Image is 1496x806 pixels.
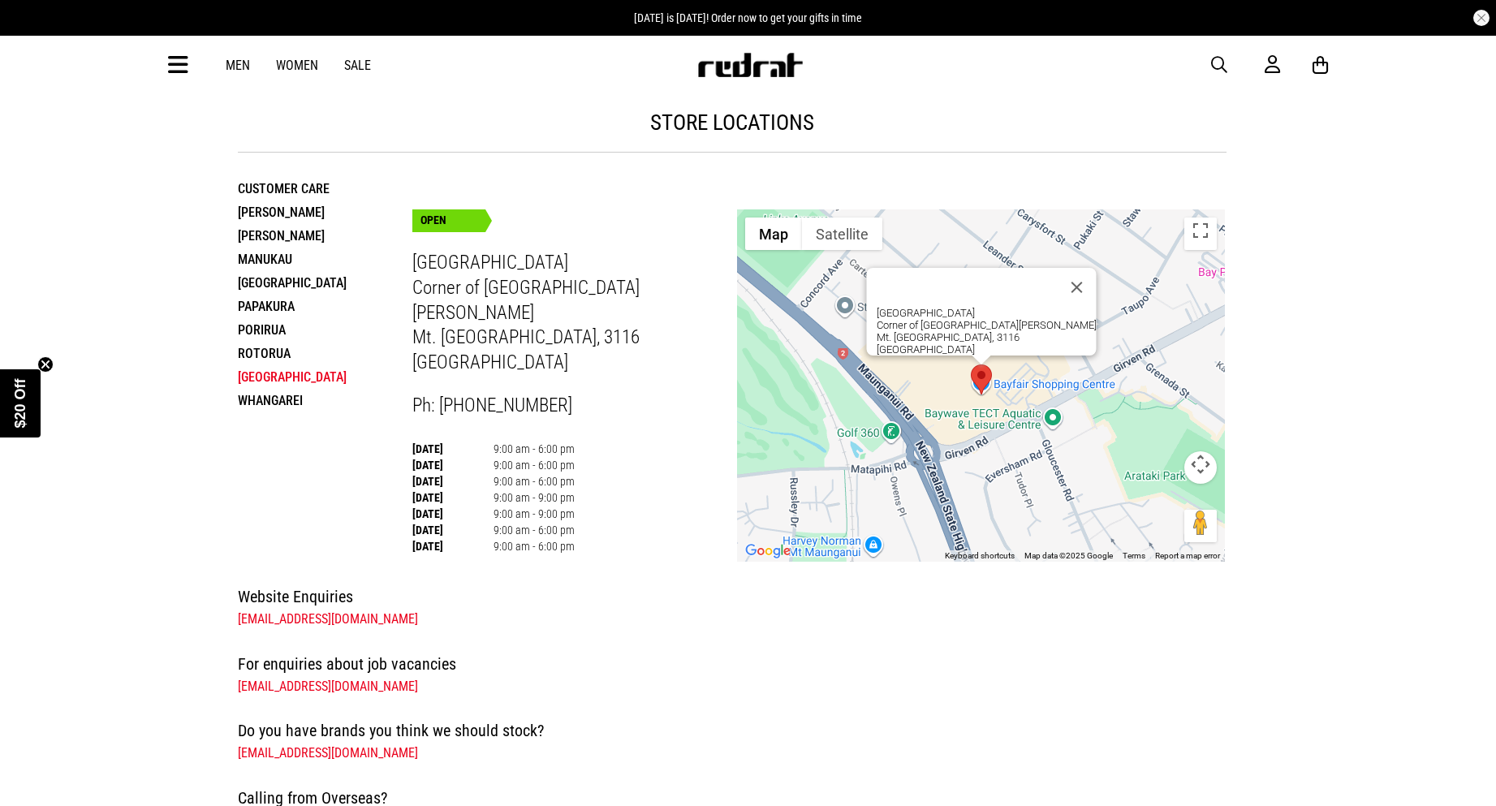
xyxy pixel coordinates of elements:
button: Close [1057,268,1096,307]
th: [DATE] [412,457,494,473]
td: 9:00 am - 6:00 pm [494,441,575,457]
button: Open LiveChat chat widget [13,6,62,55]
li: [PERSON_NAME] [238,224,412,248]
button: Keyboard shortcuts [945,550,1015,562]
th: [DATE] [412,489,494,506]
li: [GEOGRAPHIC_DATA] [238,365,412,389]
a: Women [276,58,318,73]
a: Sale [344,58,371,73]
h4: Do you have brands you think we should stock? [238,718,1227,744]
td: 9:00 am - 9:00 pm [494,506,575,522]
li: Whangarei [238,389,412,412]
button: Drag Pegman onto the map to open Street View [1184,510,1217,542]
li: [GEOGRAPHIC_DATA] [238,271,412,295]
h4: Website Enquiries [238,584,1227,610]
button: Toggle fullscreen view [1184,218,1217,250]
img: Redrat logo [696,53,804,77]
th: [DATE] [412,441,494,457]
a: [EMAIL_ADDRESS][DOMAIN_NAME] [238,679,418,694]
h4: For enquiries about job vacancies [238,651,1227,677]
a: Men [226,58,250,73]
li: Rotorua [238,342,412,365]
li: Customer Care [238,177,412,200]
span: Map data ©2025 Google [1024,551,1113,560]
span: [DATE] is [DATE]! Order now to get your gifts in time [634,11,862,24]
a: Report a map error [1155,551,1220,560]
td: 9:00 am - 9:00 pm [494,489,575,506]
button: Map camera controls [1184,451,1217,484]
button: Show street map [745,218,802,250]
div: [GEOGRAPHIC_DATA] Corner of [GEOGRAPHIC_DATA][PERSON_NAME] Mt. [GEOGRAPHIC_DATA], 3116 [GEOGRAPHI... [876,307,1096,356]
th: [DATE] [412,473,494,489]
h3: [GEOGRAPHIC_DATA] Corner of [GEOGRAPHIC_DATA][PERSON_NAME] Mt. [GEOGRAPHIC_DATA], 3116 [GEOGRAPHI... [412,251,738,375]
td: 9:00 am - 6:00 pm [494,457,575,473]
span: Ph: [PHONE_NUMBER] [412,394,572,416]
h1: store locations [238,110,1227,136]
button: Close teaser [37,356,54,373]
li: Porirua [238,318,412,342]
td: 9:00 am - 6:00 pm [494,473,575,489]
th: [DATE] [412,522,494,538]
img: Google [741,541,795,562]
li: [PERSON_NAME] [238,200,412,224]
a: Open this area in Google Maps (opens a new window) [741,541,795,562]
a: [EMAIL_ADDRESS][DOMAIN_NAME] [238,611,418,627]
th: [DATE] [412,506,494,522]
li: Papakura [238,295,412,318]
div: OPEN [412,209,485,232]
td: 9:00 am - 6:00 pm [494,522,575,538]
a: Terms (opens in new tab) [1123,551,1145,560]
li: Manukau [238,248,412,271]
a: [EMAIL_ADDRESS][DOMAIN_NAME] [238,745,418,761]
button: Show satellite imagery [802,218,882,250]
th: [DATE] [412,538,494,554]
td: 9:00 am - 6:00 pm [494,538,575,554]
span: $20 Off [12,378,28,428]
